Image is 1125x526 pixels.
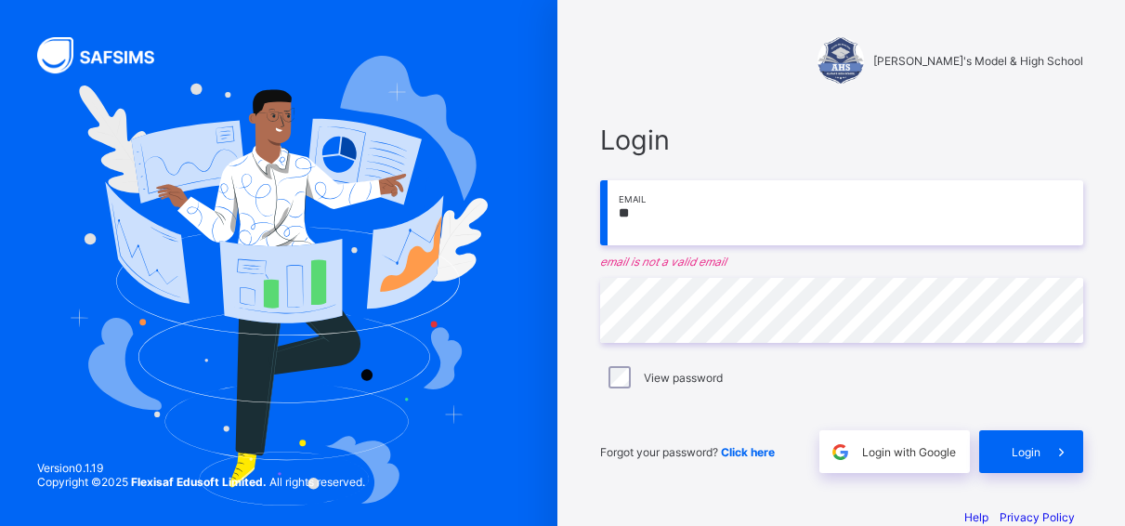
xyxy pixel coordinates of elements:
em: email is not a valid email [600,255,1083,269]
a: Click here [721,445,775,459]
a: Privacy Policy [1000,510,1075,524]
a: Help [964,510,988,524]
span: Login [600,124,1083,156]
label: View password [644,371,723,385]
span: [PERSON_NAME]'s Model & High School [873,54,1083,68]
span: Login with Google [862,445,956,459]
strong: Flexisaf Edusoft Limited. [131,475,267,489]
img: Hero Image [70,56,487,505]
img: google.396cfc9801f0270233282035f929180a.svg [830,441,851,463]
img: SAFSIMS Logo [37,37,177,73]
span: Forgot your password? [600,445,775,459]
span: Copyright © 2025 All rights reserved. [37,475,365,489]
span: Version 0.1.19 [37,461,365,475]
span: Login [1012,445,1040,459]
